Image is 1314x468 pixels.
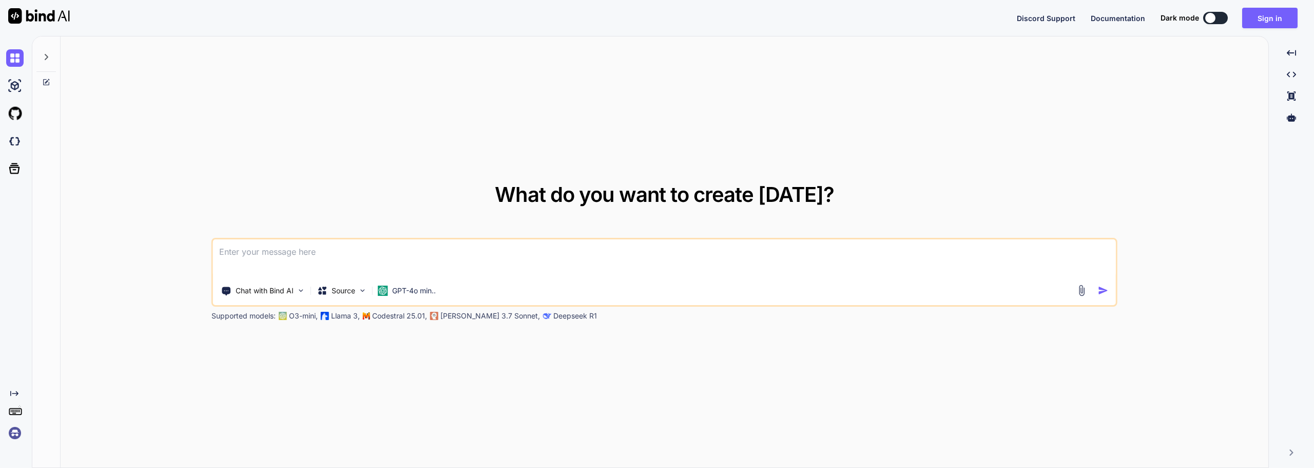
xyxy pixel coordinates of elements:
img: githubLight [6,105,24,122]
img: claude [543,312,551,320]
p: O3-mini, [289,311,318,321]
img: Mistral-AI [363,312,370,320]
span: Discord Support [1017,14,1075,23]
span: Dark mode [1161,13,1199,23]
img: claude [430,312,438,320]
p: Supported models: [211,311,276,321]
img: signin [6,424,24,442]
p: Codestral 25.01, [372,311,427,321]
span: What do you want to create [DATE]? [495,182,834,207]
img: Pick Models [358,286,367,295]
button: Discord Support [1017,13,1075,24]
img: GPT-4o mini [378,286,388,296]
img: ai-studio [6,77,24,95]
p: GPT-4o min.. [392,286,436,296]
img: Pick Tools [297,286,305,295]
span: Documentation [1091,14,1145,23]
p: Deepseek R1 [553,311,597,321]
button: Documentation [1091,13,1145,24]
img: GPT-4 [279,312,287,320]
img: icon [1098,285,1109,296]
img: chat [6,49,24,67]
p: Source [332,286,355,296]
img: darkCloudIdeIcon [6,133,24,150]
p: Chat with Bind AI [236,286,294,296]
img: Bind AI [8,8,70,24]
button: Sign in [1242,8,1298,28]
img: attachment [1076,285,1088,296]
p: [PERSON_NAME] 3.7 Sonnet, [440,311,540,321]
img: Llama2 [321,312,329,320]
p: Llama 3, [331,311,360,321]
